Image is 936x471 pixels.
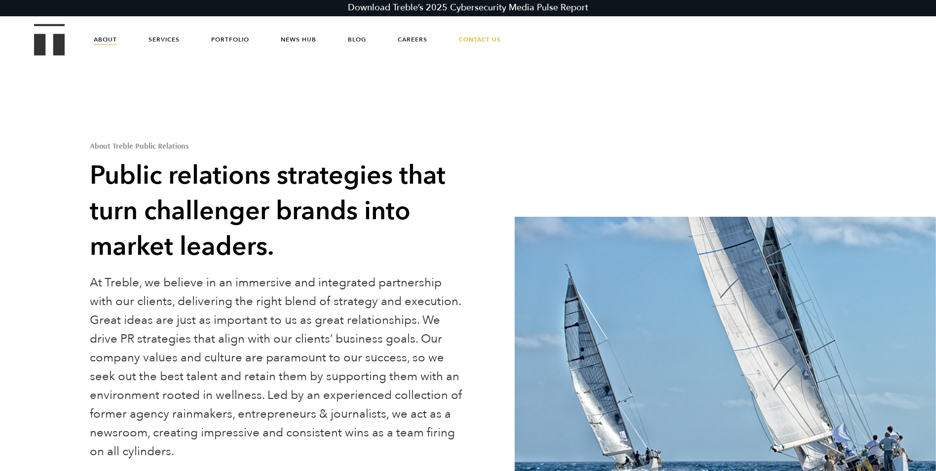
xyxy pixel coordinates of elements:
[348,25,366,54] a: Blog
[94,25,117,54] a: About
[398,25,427,54] a: Careers
[90,142,465,150] h1: About Treble Public Relations
[90,158,465,265] h2: Public relations strategies that turn challenger brands into market leaders.
[459,25,501,54] a: Contact Us
[281,25,316,54] a: News Hub
[149,25,180,54] a: Services
[211,25,249,54] a: Portfolio
[90,274,465,461] p: At Treble, we believe in an immersive and integrated partnership with our clients, delivering the...
[35,25,64,55] a: Treble Homepage
[34,24,65,55] img: Treble logo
